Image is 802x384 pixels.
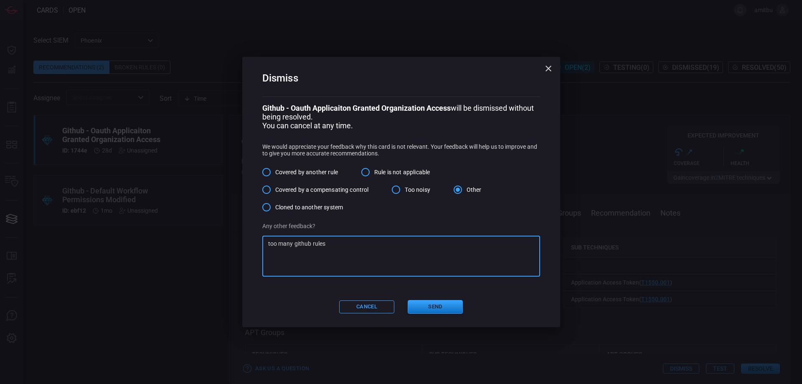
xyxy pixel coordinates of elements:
[262,104,451,112] b: Github - Oauth Applicaiton Granted Organization Access
[262,143,540,157] p: We would appreciate your feedback why this card is not relevant. Your feedback will help us to im...
[262,223,540,229] p: Any other feedback?
[268,239,534,273] textarea: too many github rules
[408,300,463,314] button: Send
[262,104,540,121] p: will be dismissed without being resolved.
[262,121,540,130] p: You can cancel at any time.
[339,300,394,313] button: Cancel
[275,203,343,212] span: Cloned to another system
[275,186,369,194] span: Covered by a compensating control
[374,168,430,177] span: Rule is not applicable
[275,168,338,177] span: Covered by another rule
[467,186,482,194] span: Other
[262,70,540,97] h2: Dismiss
[405,186,430,194] span: Too noisy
